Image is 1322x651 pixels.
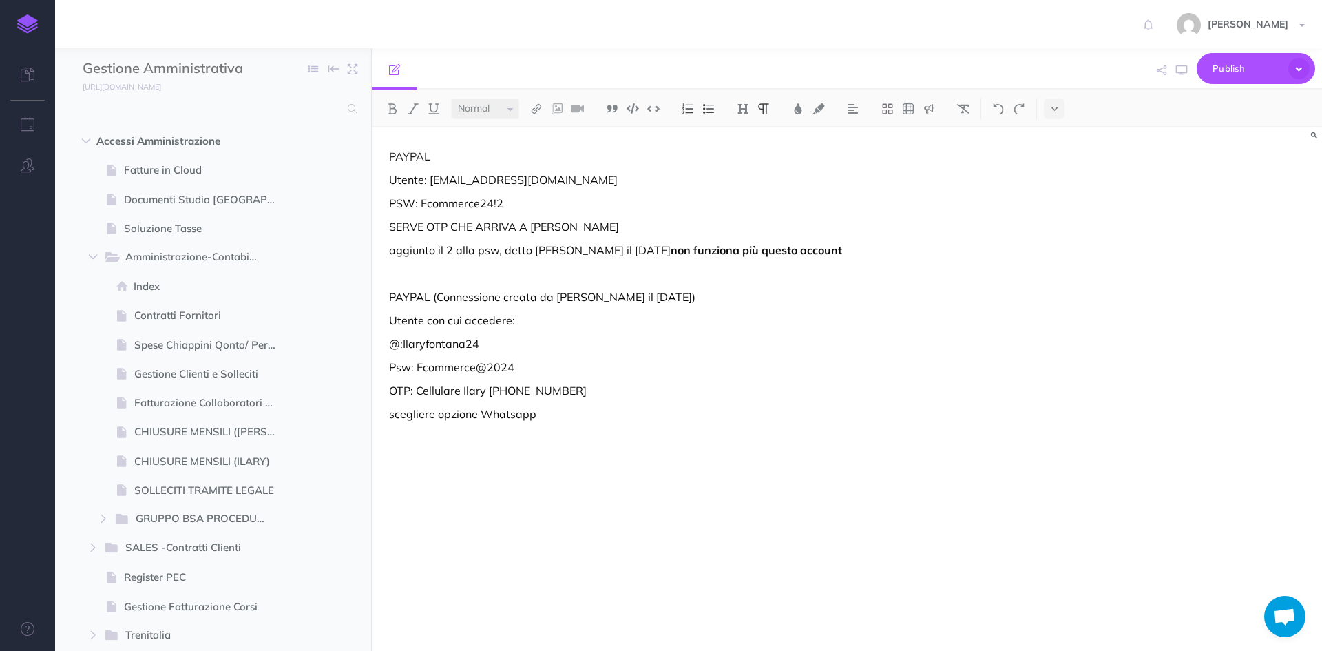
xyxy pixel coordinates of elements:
img: Paragraph button [757,103,770,114]
img: Add video button [571,103,584,114]
p: Psw: Ecommerce@2024 [389,359,1020,375]
span: SALES -Contratti Clienti [125,539,268,557]
span: CHIUSURE MENSILI ([PERSON_NAME]) [134,424,288,440]
img: Alignment dropdown menu button [847,103,859,114]
button: Publish [1197,53,1315,84]
strong: non funziona più questo account [671,243,842,257]
p: @:Ilaryfontana24 [389,335,1020,352]
img: Text color button [792,103,804,114]
span: Gestione Fatturazione Corsi [124,599,288,615]
p: OTP: Cellulare Ilary [PHONE_NUMBER] [389,382,1020,399]
span: SOLLECITI TRAMITE LEGALE [134,482,288,499]
img: 773ddf364f97774a49de44848d81cdba.jpg [1177,13,1201,37]
img: Redo [1013,103,1025,114]
a: [URL][DOMAIN_NAME] [55,79,175,93]
small: [URL][DOMAIN_NAME] [83,82,161,92]
span: Accessi Amministrazione [96,133,271,149]
span: Documenti Studio [GEOGRAPHIC_DATA] [124,192,288,208]
img: Add image button [551,103,563,114]
img: Blockquote button [606,103,618,114]
img: Code block button [627,103,639,114]
img: Unordered list button [702,103,715,114]
p: SERVE OTP CHE ARRIVA A [PERSON_NAME] [389,218,1020,235]
img: Text background color button [812,103,825,114]
img: Italic button [407,103,419,114]
img: Link button [530,103,543,114]
img: Underline button [428,103,440,114]
p: PAYPAL [389,148,1020,165]
img: Bold button [386,103,399,114]
p: PSW: Ecommerce24!2 [389,195,1020,211]
span: Spese Chiappini Qonto/ Personali [134,337,288,353]
img: Create table button [902,103,914,114]
input: Documentation Name [83,59,244,79]
span: Publish [1213,58,1281,79]
img: Headings dropdown button [737,103,749,114]
img: Undo [992,103,1005,114]
img: logo-mark.svg [17,14,38,34]
span: Fatturazione Collaboratori ECS [134,395,288,411]
span: Contratti Fornitori [134,307,288,324]
span: CHIUSURE MENSILI (ILARY) [134,453,288,470]
span: GRUPPO BSA PROCEDURA [136,510,276,528]
img: Ordered list button [682,103,694,114]
p: PAYPAL (Connessione creata da [PERSON_NAME] il [DATE]) [389,289,1020,305]
p: Utente con cui accedere: [389,312,1020,329]
img: Callout dropdown menu button [923,103,935,114]
span: Fatture in Cloud [124,162,288,178]
a: Aprire la chat [1264,596,1305,637]
img: Inline code button [647,103,660,114]
span: Soluzione Tasse [124,220,288,237]
p: scegliere opzione Whatsapp [389,406,1020,422]
span: Index [134,278,288,295]
span: [PERSON_NAME] [1201,18,1295,30]
p: aggiunto il 2 alla psw, detto [PERSON_NAME] il [DATE] [389,242,1020,258]
img: Clear styles button [957,103,969,114]
span: Gestione Clienti e Solleciti [134,366,288,382]
span: Trenitalia [125,627,268,645]
input: Search [83,96,339,121]
p: Utente: [EMAIL_ADDRESS][DOMAIN_NAME] [389,172,1020,188]
span: Amministrazione-Contabilità [125,249,269,267]
span: Register PEC [124,569,288,586]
